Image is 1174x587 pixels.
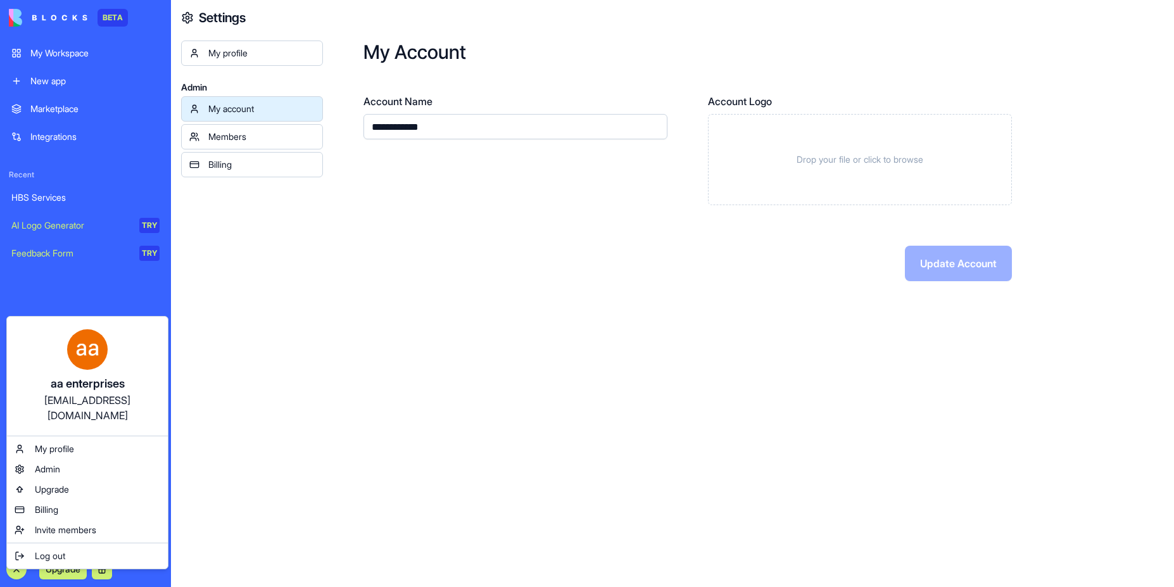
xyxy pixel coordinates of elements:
[11,247,130,260] div: Feedback Form
[35,550,65,562] span: Log out
[35,463,60,476] span: Admin
[9,319,165,433] a: aa enterprises[EMAIL_ADDRESS][DOMAIN_NAME]
[9,500,165,520] a: Billing
[9,479,165,500] a: Upgrade
[4,170,167,180] span: Recent
[35,503,58,516] span: Billing
[20,393,155,423] div: [EMAIL_ADDRESS][DOMAIN_NAME]
[11,219,130,232] div: AI Logo Generator
[35,524,96,536] span: Invite members
[67,329,108,370] img: ACg8ocJRpHku6mnlGfwEuen2DnV75C77ng9eowmKnTpZhWMeC4pQZg=s96-c
[35,483,69,496] span: Upgrade
[139,218,160,233] div: TRY
[9,520,165,540] a: Invite members
[9,459,165,479] a: Admin
[35,443,74,455] span: My profile
[20,375,155,393] div: aa enterprises
[9,439,165,459] a: My profile
[139,246,160,261] div: TRY
[11,191,160,204] div: HBS Services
